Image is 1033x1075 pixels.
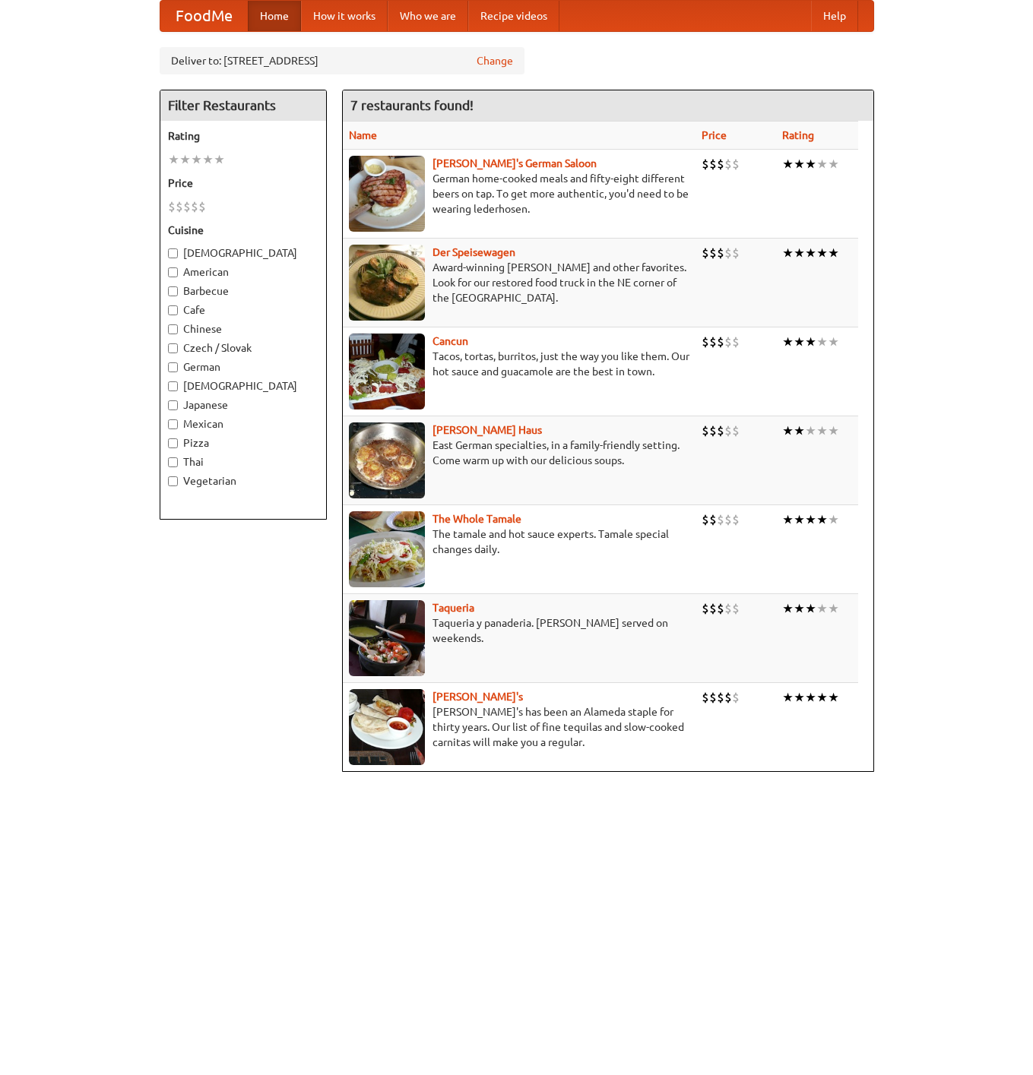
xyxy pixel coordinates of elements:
[176,198,183,215] li: $
[349,334,425,409] img: cancun.jpg
[168,267,178,277] input: American
[168,302,318,318] label: Cafe
[433,157,597,169] a: [PERSON_NAME]'s German Saloon
[702,511,709,528] li: $
[816,422,828,439] li: ★
[168,435,318,451] label: Pizza
[782,129,814,141] a: Rating
[168,223,318,238] h5: Cuisine
[349,511,425,587] img: wholetamale.jpg
[816,334,828,350] li: ★
[349,171,689,217] p: German home-cooked meals and fifty-eight different beers on tap. To get more authentic, you'd nee...
[717,600,724,617] li: $
[349,600,425,676] img: taqueria.jpg
[732,689,740,706] li: $
[724,156,732,172] li: $
[805,600,816,617] li: ★
[168,473,318,488] label: Vegetarian
[702,334,709,350] li: $
[702,689,709,706] li: $
[349,689,425,765] img: pedros.jpg
[168,416,318,432] label: Mexican
[794,689,805,706] li: ★
[168,286,178,296] input: Barbecue
[816,511,828,528] li: ★
[782,422,794,439] li: ★
[732,511,740,528] li: $
[816,600,828,617] li: ★
[724,511,732,528] li: $
[349,349,689,379] p: Tacos, tortas, burritos, just the way you like them. Our hot sauce and guacamole are the best in ...
[168,359,318,375] label: German
[349,526,689,557] p: The tamale and hot sauce experts. Tamale special changes daily.
[794,600,805,617] li: ★
[709,600,717,617] li: $
[782,156,794,172] li: ★
[794,422,805,439] li: ★
[816,689,828,706] li: ★
[702,156,709,172] li: $
[702,600,709,617] li: $
[168,128,318,144] h5: Rating
[349,438,689,468] p: East German specialties, in a family-friendly setting. Come warm up with our delicious soups.
[168,324,178,334] input: Chinese
[828,689,839,706] li: ★
[433,335,468,347] a: Cancun
[794,334,805,350] li: ★
[168,438,178,448] input: Pizza
[168,198,176,215] li: $
[828,422,839,439] li: ★
[724,689,732,706] li: $
[168,264,318,280] label: American
[717,689,724,706] li: $
[732,245,740,261] li: $
[168,245,318,261] label: [DEMOGRAPHIC_DATA]
[717,511,724,528] li: $
[782,334,794,350] li: ★
[811,1,858,31] a: Help
[168,283,318,299] label: Barbecue
[168,419,178,429] input: Mexican
[349,245,425,321] img: speisewagen.jpg
[168,305,178,315] input: Cafe
[168,151,179,168] li: ★
[433,691,523,703] b: [PERSON_NAME]'s
[168,397,318,413] label: Japanese
[805,511,816,528] li: ★
[717,245,724,261] li: $
[732,334,740,350] li: $
[477,53,513,68] a: Change
[248,1,301,31] a: Home
[828,245,839,261] li: ★
[709,156,717,172] li: $
[816,245,828,261] li: ★
[168,476,178,486] input: Vegetarian
[828,600,839,617] li: ★
[160,47,524,74] div: Deliver to: [STREET_ADDRESS]
[702,129,727,141] a: Price
[724,422,732,439] li: $
[732,156,740,172] li: $
[828,511,839,528] li: ★
[433,246,515,258] b: Der Speisewagen
[782,689,794,706] li: ★
[168,378,318,394] label: [DEMOGRAPHIC_DATA]
[202,151,214,168] li: ★
[168,400,178,410] input: Japanese
[433,602,474,614] b: Taqueria
[433,424,542,436] a: [PERSON_NAME] Haus
[709,245,717,261] li: $
[717,334,724,350] li: $
[794,245,805,261] li: ★
[191,151,202,168] li: ★
[168,457,178,467] input: Thai
[805,334,816,350] li: ★
[805,689,816,706] li: ★
[709,422,717,439] li: $
[168,340,318,356] label: Czech / Slovak
[183,198,191,215] li: $
[709,334,717,350] li: $
[349,704,689,750] p: [PERSON_NAME]'s has been an Alameda staple for thirty years. Our list of fine tequilas and slow-c...
[732,600,740,617] li: $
